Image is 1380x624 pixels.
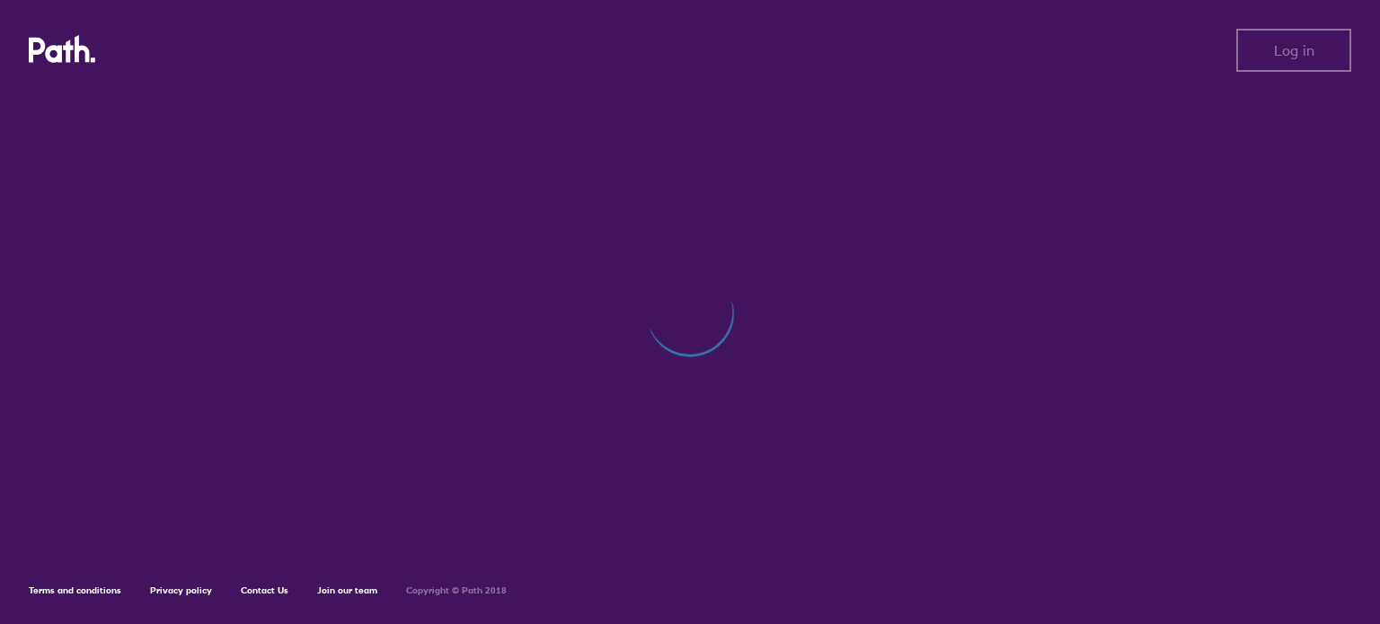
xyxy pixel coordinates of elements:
[150,584,212,596] a: Privacy policy
[1274,42,1314,58] span: Log in
[241,584,288,596] a: Contact Us
[29,584,121,596] a: Terms and conditions
[317,584,377,596] a: Join our team
[1236,29,1351,72] button: Log in
[406,585,507,596] h6: Copyright © Path 2018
